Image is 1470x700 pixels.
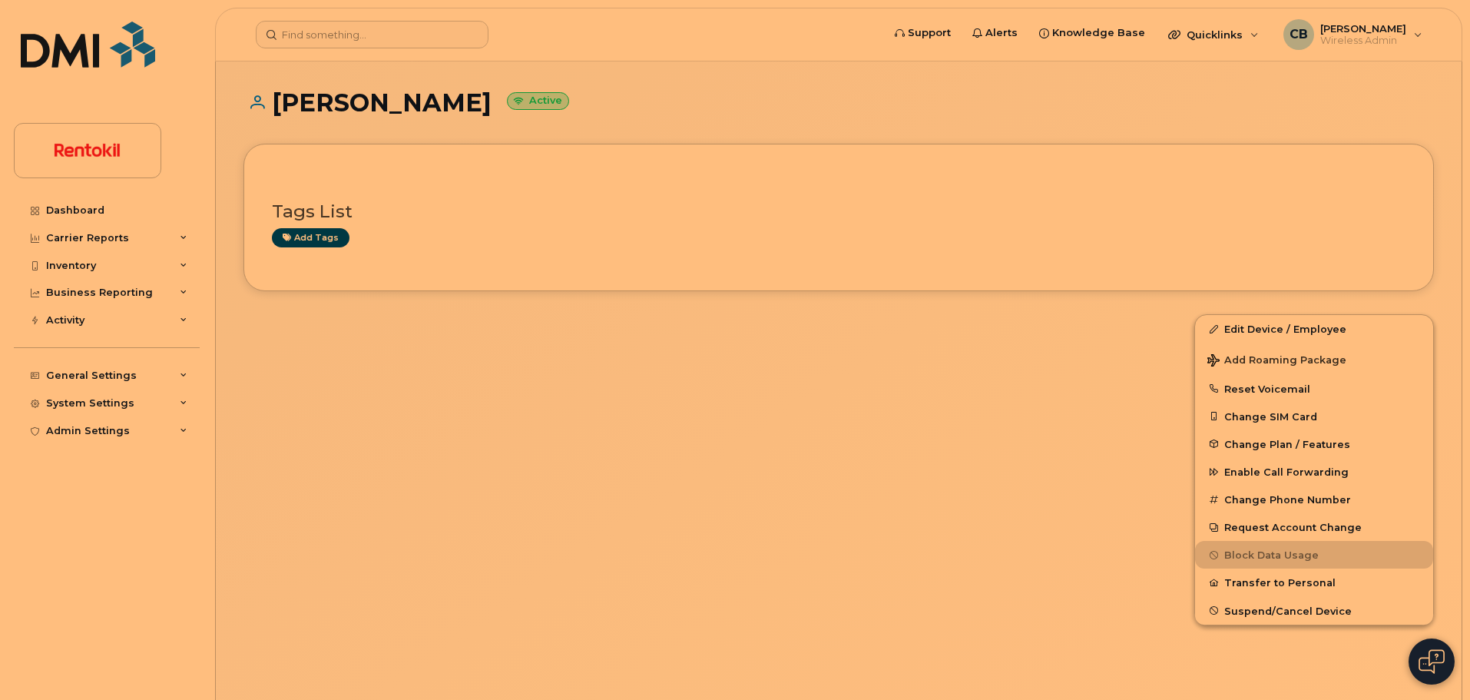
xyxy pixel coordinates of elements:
h1: [PERSON_NAME] [243,89,1434,116]
button: Transfer to Personal [1195,569,1433,596]
button: Suspend/Cancel Device [1195,597,1433,625]
button: Change Plan / Features [1195,430,1433,458]
button: Request Account Change [1195,513,1433,541]
span: Change Plan / Features [1224,438,1350,450]
button: Block Data Usage [1195,541,1433,569]
small: Active [507,92,569,110]
a: Add tags [272,228,349,247]
button: Add Roaming Package [1195,343,1433,375]
h3: Tags List [272,202,1405,221]
button: Reset Voicemail [1195,375,1433,403]
span: Suspend/Cancel Device [1224,605,1352,616]
span: Enable Call Forwarding [1224,466,1349,478]
button: Change SIM Card [1195,403,1433,430]
button: Enable Call Forwarding [1195,458,1433,486]
a: Edit Device / Employee [1195,315,1433,343]
span: Add Roaming Package [1207,354,1346,369]
button: Change Phone Number [1195,486,1433,513]
img: Open chat [1419,649,1445,674]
